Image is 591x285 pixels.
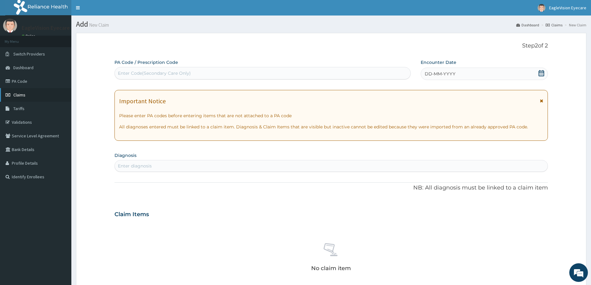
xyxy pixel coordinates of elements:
span: Claims [13,92,25,98]
img: User Image [538,4,545,12]
label: Encounter Date [421,59,456,65]
p: All diagnoses entered must be linked to a claim item. Diagnosis & Claim Items that are visible bu... [119,124,543,130]
span: Tariffs [13,106,25,111]
p: EagleVision Eyecare [22,25,70,31]
p: No claim item [311,265,351,271]
div: Enter diagnosis [118,163,152,169]
div: Chat with us now [32,35,104,43]
h3: Claim Items [114,211,149,218]
img: User Image [3,19,17,33]
p: NB: All diagnosis must be linked to a claim item [114,184,548,192]
h1: Add [76,20,586,28]
textarea: Type your message and hit 'Enter' [3,169,118,191]
a: Claims [546,22,562,28]
span: Dashboard [13,65,34,70]
span: EagleVision Eyecare [549,5,586,11]
span: DD-MM-YYYY [425,71,455,77]
label: PA Code / Prescription Code [114,59,178,65]
p: Step 2 of 2 [114,42,548,49]
p: Please enter PA codes before entering items that are not attached to a PA code [119,113,543,119]
img: d_794563401_company_1708531726252_794563401 [11,31,25,47]
small: New Claim [88,23,109,27]
span: Switch Providers [13,51,45,57]
li: New Claim [563,22,586,28]
div: Minimize live chat window [102,3,117,18]
div: Enter Code(Secondary Care Only) [118,70,191,76]
h1: Important Notice [119,98,166,105]
a: Online [22,34,37,38]
a: Dashboard [516,22,539,28]
span: We're online! [36,78,86,141]
label: Diagnosis [114,152,137,158]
